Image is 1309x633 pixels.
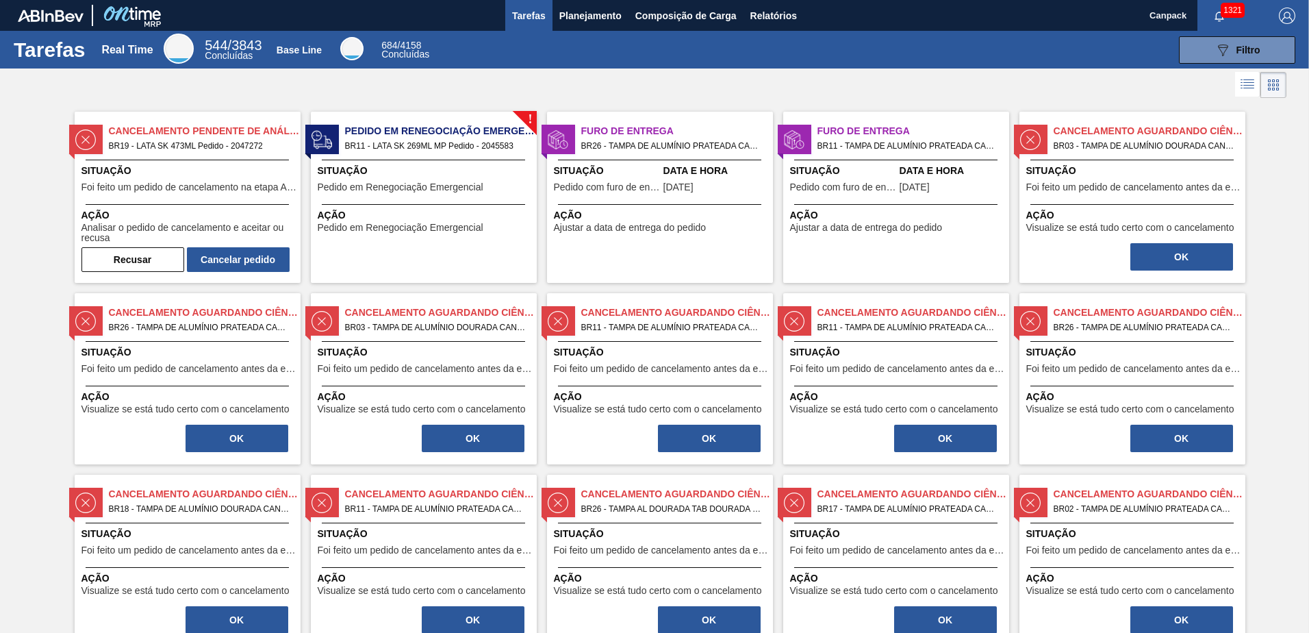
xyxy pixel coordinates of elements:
[817,138,998,153] span: BR11 - TAMPA DE ALUMÍNIO PRATEADA CANPACK CDL Pedido - 2037752
[1260,72,1286,98] div: Visão em Cards
[1020,129,1041,150] img: status
[663,182,694,193] span: 05/10/2025,
[790,390,1006,404] span: Ação
[548,129,568,150] img: status
[1054,501,1234,517] span: BR02 - TAMPA DE ALUMÍNIO PRATEADA CANPACK CDL Pedido - 2035717
[381,41,429,59] div: Base Line
[790,571,1006,586] span: Ação
[554,586,762,596] span: Visualize se está tudo certo com o cancelamento
[658,425,761,452] button: OK
[1026,208,1242,223] span: Ação
[581,138,762,153] span: BR26 - TAMPA DE ALUMÍNIO PRATEADA CANPACK CDL Pedido - 2037074
[312,493,332,513] img: status
[312,129,332,150] img: status
[790,223,943,233] span: Ajustar a data de entrega do pedido
[750,8,797,24] span: Relatórios
[817,306,1009,320] span: Cancelamento aguardando ciência
[81,527,297,541] span: Situação
[345,124,537,138] span: Pedido em Renegociação Emergencial
[318,345,533,360] span: Situação
[894,425,997,452] button: OK
[109,124,301,138] span: Cancelamento Pendente de Análise
[75,493,96,513] img: status
[1054,124,1245,138] span: Cancelamento aguardando ciência
[790,164,896,178] span: Situação
[75,311,96,332] img: status
[1279,8,1295,24] img: Logout
[81,164,297,178] span: Situação
[205,50,253,61] span: Concluídas
[81,571,297,586] span: Ação
[548,311,568,332] img: status
[164,34,194,64] div: Real Time
[1179,36,1295,64] button: Filtro
[554,182,660,193] span: Pedido com furo de entrega
[635,8,737,24] span: Composição de Carga
[318,586,526,596] span: Visualize se está tudo certo com o cancelamento
[581,306,773,320] span: Cancelamento aguardando ciência
[1026,182,1242,193] span: Foi feito um pedido de cancelamento antes da etapa de aguardando faturamento
[1026,404,1234,414] span: Visualize se está tudo certo com o cancelamento
[318,223,483,233] span: Pedido em Renegociação Emergencial
[900,164,1006,178] span: Data e Hora
[581,487,773,501] span: Cancelamento aguardando ciência
[81,208,297,223] span: Ação
[81,586,290,596] span: Visualize se está tudo certo com o cancelamento
[1026,223,1234,233] span: Visualize se está tudo certo com o cancelamento
[581,124,773,138] span: Furo de Entrega
[784,129,804,150] img: status
[318,545,533,556] span: Foi feito um pedido de cancelamento antes da etapa de aguardando faturamento
[554,208,770,223] span: Ação
[81,223,297,244] span: Analisar o pedido de cancelamento e aceitar ou recusa
[345,487,537,501] span: Cancelamento aguardando ciência
[318,364,533,374] span: Foi feito um pedido de cancelamento antes da etapa de aguardando faturamento
[109,320,290,335] span: BR26 - TAMPA DE ALUMÍNIO PRATEADA CANPACK CDL Pedido - 848806
[581,501,762,517] span: BR26 - TAMPA AL DOURADA TAB DOURADA CANPACK CDL Pedido - 1307626
[81,247,184,272] button: Recusar
[1026,527,1242,541] span: Situação
[790,364,1006,374] span: Foi feito um pedido de cancelamento antes da etapa de aguardando faturamento
[1026,390,1242,404] span: Ação
[548,493,568,513] img: status
[1054,306,1245,320] span: Cancelamento aguardando ciência
[109,138,290,153] span: BR19 - LATA SK 473ML Pedido - 2047272
[817,501,998,517] span: BR17 - TAMPA DE ALUMÍNIO PRATEADA CANPACK CDL Pedido - 847467
[581,320,762,335] span: BR11 - TAMPA DE ALUMÍNIO PRATEADA CANPACK CDL Pedido - 607198
[817,320,998,335] span: BR11 - TAMPA DE ALUMÍNIO PRATEADA CANPACK CDL Pedido - 812814
[554,545,770,556] span: Foi feito um pedido de cancelamento antes da etapa de aguardando faturamento
[14,42,86,58] h1: Tarefas
[554,164,660,178] span: Situação
[81,390,297,404] span: Ação
[1235,72,1260,98] div: Visão em Lista
[817,124,1009,138] span: Furo de Entrega
[1129,423,1234,454] div: Completar tarefa: 30349719
[817,487,1009,501] span: Cancelamento aguardando ciência
[512,8,546,24] span: Tarefas
[381,40,421,51] span: / 4158
[784,311,804,332] img: status
[81,182,297,193] span: Foi feito um pedido de cancelamento na etapa Aguardando Faturamento
[81,245,290,272] div: Completar tarefa: 30348192
[277,45,322,55] div: Base Line
[187,247,290,272] button: Cancelar pedido
[345,501,526,517] span: BR11 - TAMPA DE ALUMÍNIO PRATEADA CANPACK CDL Pedido - 812811
[109,501,290,517] span: BR18 - TAMPA DE ALUMÍNIO DOURADA CANPACK CDL Pedido - 2035705
[790,182,896,193] span: Pedido com furo de entrega
[381,49,429,60] span: Concluídas
[784,493,804,513] img: status
[554,345,770,360] span: Situação
[657,423,762,454] div: Completar tarefa: 30349400
[790,586,998,596] span: Visualize se está tudo certo com o cancelamento
[81,404,290,414] span: Visualize se está tudo certo com o cancelamento
[205,40,262,60] div: Real Time
[81,545,297,556] span: Foi feito um pedido de cancelamento antes da etapa de aguardando faturamento
[554,364,770,374] span: Foi feito um pedido de cancelamento antes da etapa de aguardando faturamento
[1129,242,1234,272] div: Completar tarefa: 30348341
[1026,364,1242,374] span: Foi feito um pedido de cancelamento antes da etapa de aguardando faturamento
[790,345,1006,360] span: Situação
[1026,164,1242,178] span: Situação
[345,320,526,335] span: BR03 - TAMPA DE ALUMÍNIO DOURADA CANPACK CDL Pedido - 709081
[790,527,1006,541] span: Situação
[318,164,533,178] span: Situação
[790,208,1006,223] span: Ação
